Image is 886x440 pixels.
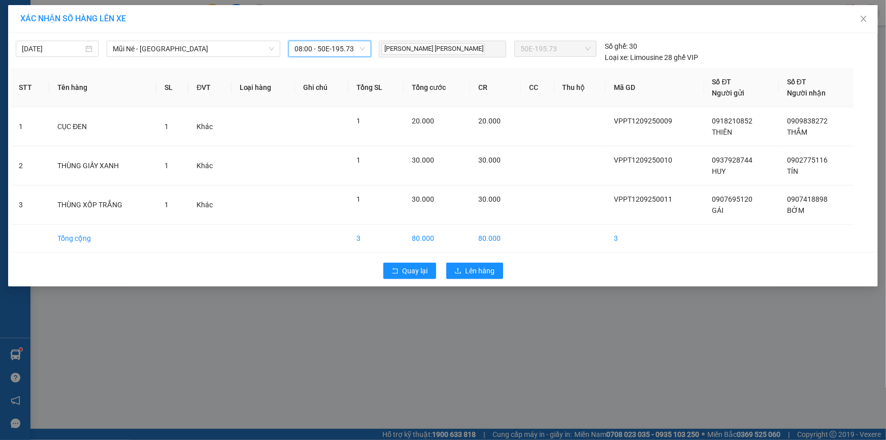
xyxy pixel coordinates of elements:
[412,195,434,203] span: 30.000
[11,107,49,146] td: 1
[188,68,231,107] th: ĐVT
[11,146,49,185] td: 2
[348,68,404,107] th: Tổng SL
[97,9,179,44] div: [PERSON_NAME] [PERSON_NAME]
[466,265,495,276] span: Lên hàng
[605,41,637,52] div: 30
[412,156,434,164] span: 30.000
[712,89,745,97] span: Người gửi
[614,156,672,164] span: VPPT1209250010
[404,225,470,253] td: 80.000
[849,5,878,34] button: Close
[113,41,274,56] span: Mũi Né - Sài Gòn
[787,206,804,214] span: BỜM
[22,43,83,54] input: 12/09/2025
[49,68,156,107] th: Tên hàng
[860,15,868,23] span: close
[381,43,485,55] span: [PERSON_NAME] [PERSON_NAME]
[520,41,590,56] span: 50E-195.73
[712,167,726,175] span: HUY
[9,9,24,19] span: Gửi:
[9,9,90,32] div: [PERSON_NAME]
[606,225,704,253] td: 3
[49,107,156,146] td: CỤC ĐEN
[156,68,188,107] th: SL
[20,14,126,23] span: XÁC NHẬN SỐ HÀNG LÊN XE
[614,195,672,203] span: VPPT1209250011
[356,117,360,125] span: 1
[605,52,629,63] span: Loại xe:
[478,117,501,125] span: 20.000
[49,146,156,185] td: THÙNG GIẤY XANH
[605,41,628,52] span: Số ghế:
[787,156,828,164] span: 0902775116
[614,117,672,125] span: VPPT1209250009
[470,68,521,107] th: CR
[165,122,169,131] span: 1
[606,68,704,107] th: Mã GD
[356,156,360,164] span: 1
[478,156,501,164] span: 30.000
[787,78,806,86] span: Số ĐT
[232,68,295,107] th: Loại hàng
[787,117,828,125] span: 0909838272
[412,117,434,125] span: 20.000
[97,44,179,56] div: thái
[454,267,462,275] span: upload
[188,146,231,185] td: Khác
[478,195,501,203] span: 30.000
[712,128,733,136] span: THIÊN
[165,162,169,170] span: 1
[356,195,360,203] span: 1
[404,68,470,107] th: Tổng cước
[712,117,753,125] span: 0918210852
[188,185,231,225] td: Khác
[554,68,606,107] th: Thu hộ
[403,265,428,276] span: Quay lại
[97,9,121,19] span: Nhận:
[165,201,169,209] span: 1
[605,52,698,63] div: Limousine 28 ghế VIP
[49,225,156,253] td: Tổng cộng
[787,89,826,97] span: Người nhận
[712,156,753,164] span: 0937928744
[294,41,365,56] span: 08:00 - 50E-195.73
[787,128,807,136] span: THẮM
[348,225,404,253] td: 3
[11,68,49,107] th: STT
[712,195,753,203] span: 0907695120
[787,167,798,175] span: TÍN
[521,68,554,107] th: CC
[9,32,90,44] div: [PERSON_NAME]
[295,68,348,107] th: Ghi chú
[11,185,49,225] td: 3
[9,44,90,58] div: 0989171598
[712,206,724,214] span: GÁI
[269,46,275,52] span: down
[391,267,399,275] span: rollback
[787,195,828,203] span: 0907418898
[97,56,179,70] div: 0983301400
[712,78,732,86] span: Số ĐT
[188,107,231,146] td: Khác
[470,225,521,253] td: 80.000
[383,263,436,279] button: rollbackQuay lại
[446,263,503,279] button: uploadLên hàng
[49,185,156,225] td: THÙNG XỐP TRẮNG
